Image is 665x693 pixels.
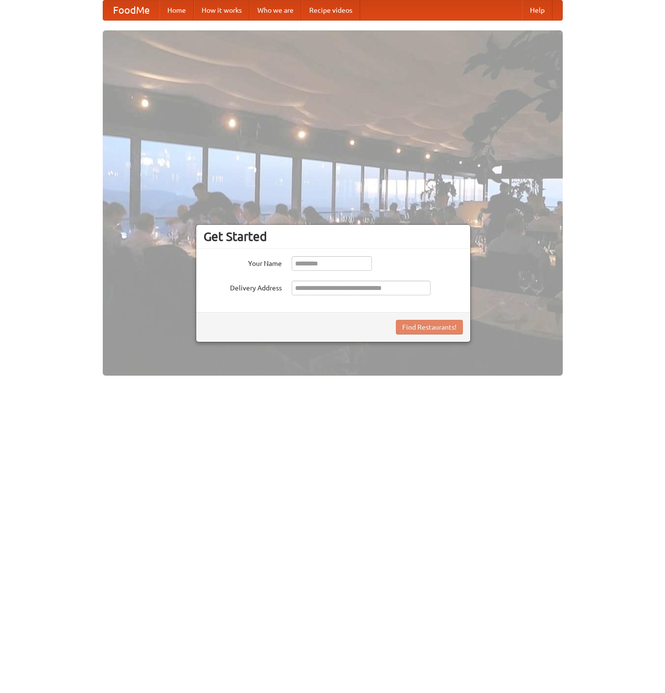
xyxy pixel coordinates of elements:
[103,0,160,20] a: FoodMe
[160,0,194,20] a: Home
[301,0,360,20] a: Recipe videos
[204,256,282,268] label: Your Name
[522,0,552,20] a: Help
[250,0,301,20] a: Who we are
[204,229,463,244] h3: Get Started
[194,0,250,20] a: How it works
[204,281,282,293] label: Delivery Address
[396,320,463,335] button: Find Restaurants!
